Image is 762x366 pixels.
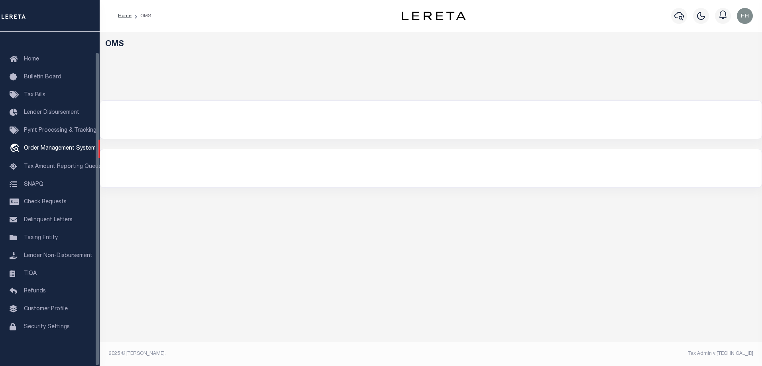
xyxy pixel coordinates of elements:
li: OMS [132,12,151,19]
span: Refunds [24,288,46,294]
span: Security Settings [24,324,70,330]
div: 2025 © [PERSON_NAME]. [103,350,431,357]
span: Check Requests [24,199,67,205]
span: Delinquent Letters [24,217,73,223]
span: Pymt Processing & Tracking [24,128,96,133]
span: Lender Disbursement [24,110,79,115]
span: TIQA [24,271,37,276]
span: Tax Bills [24,92,45,98]
span: Tax Amount Reporting Queue [24,164,102,169]
h5: OMS [105,40,757,49]
div: Tax Admin v.[TECHNICAL_ID] [437,350,753,357]
span: Taxing Entity [24,235,58,241]
span: SNAPQ [24,181,43,187]
span: Order Management System [24,146,96,151]
a: Home [118,14,132,18]
span: Home [24,56,39,62]
span: Lender Non-Disbursement [24,253,92,259]
span: Customer Profile [24,306,68,312]
i: travel_explore [10,144,22,154]
span: Bulletin Board [24,74,61,80]
img: svg+xml;base64,PHN2ZyB4bWxucz0iaHR0cDovL3d3dy53My5vcmcvMjAwMC9zdmciIHBvaW50ZXItZXZlbnRzPSJub25lIi... [737,8,753,24]
img: logo-dark.svg [402,12,465,20]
